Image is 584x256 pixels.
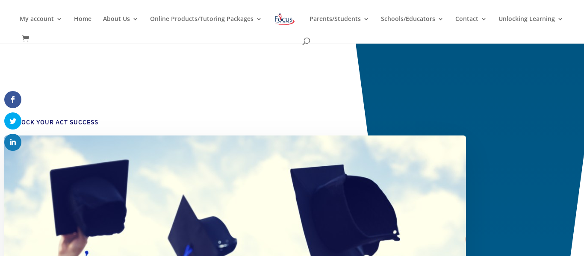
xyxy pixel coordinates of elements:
a: Schools/Educators [381,16,444,36]
a: Unlocking Learning [498,16,563,36]
a: About Us [103,16,139,36]
img: Focus on Learning [274,12,296,27]
h4: Unlock Your ACT Success [9,118,453,131]
a: My account [20,16,62,36]
a: Parents/Students [310,16,369,36]
a: Contact [455,16,487,36]
a: Home [74,16,91,36]
a: Online Products/Tutoring Packages [150,16,262,36]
